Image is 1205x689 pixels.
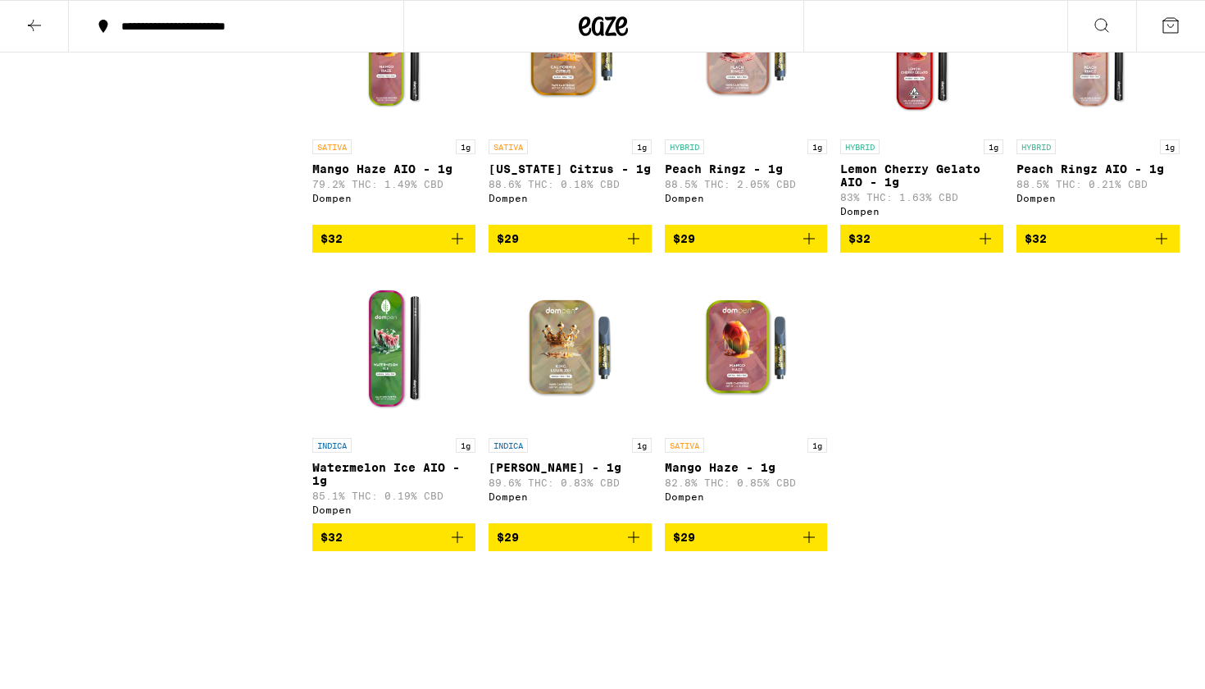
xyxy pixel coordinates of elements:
[312,139,352,154] p: SATIVA
[489,162,652,176] p: [US_STATE] Citrus - 1g
[665,179,828,189] p: 88.5% THC: 2.05% CBD
[840,225,1003,253] button: Add to bag
[1016,162,1180,176] p: Peach Ringz AIO - 1g
[1160,139,1180,154] p: 1g
[840,139,880,154] p: HYBRID
[489,266,652,430] img: Dompen - King Louis XIII - 1g
[665,477,828,488] p: 82.8% THC: 0.85% CBD
[665,438,704,453] p: SATIVA
[489,225,652,253] button: Add to bag
[312,179,475,189] p: 79.2% THC: 1.49% CBD
[1016,179,1180,189] p: 88.5% THC: 0.21% CBD
[1016,139,1056,154] p: HYBRID
[665,461,828,474] p: Mango Haze - 1g
[665,266,828,430] img: Dompen - Mango Haze - 1g
[840,206,1003,217] div: Dompen
[489,491,652,502] div: Dompen
[312,162,475,176] p: Mango Haze AIO - 1g
[312,225,475,253] button: Add to bag
[312,461,475,487] p: Watermelon Ice AIO - 1g
[840,192,1003,203] p: 83% THC: 1.63% CBD
[489,477,652,488] p: 89.6% THC: 0.83% CBD
[489,523,652,551] button: Add to bag
[665,266,828,523] a: Open page for Mango Haze - 1g from Dompen
[312,504,475,515] div: Dompen
[321,531,343,544] span: $32
[456,139,475,154] p: 1g
[312,523,475,551] button: Add to bag
[312,491,475,501] p: 85.1% THC: 0.19% CBD
[489,461,652,474] p: [PERSON_NAME] - 1g
[1025,232,1047,245] span: $32
[489,139,528,154] p: SATIVA
[665,523,828,551] button: Add to bag
[632,438,652,453] p: 1g
[497,531,519,544] span: $29
[489,179,652,189] p: 88.6% THC: 0.18% CBD
[673,232,695,245] span: $29
[497,232,519,245] span: $29
[807,139,827,154] p: 1g
[665,193,828,203] div: Dompen
[848,232,871,245] span: $32
[665,139,704,154] p: HYBRID
[312,438,352,453] p: INDICA
[1016,193,1180,203] div: Dompen
[312,266,475,430] img: Dompen - Watermelon Ice AIO - 1g
[632,139,652,154] p: 1g
[456,438,475,453] p: 1g
[321,232,343,245] span: $32
[665,162,828,176] p: Peach Ringz - 1g
[673,531,695,544] span: $29
[840,162,1003,189] p: Lemon Cherry Gelato AIO - 1g
[1016,225,1180,253] button: Add to bag
[665,491,828,502] div: Dompen
[665,225,828,253] button: Add to bag
[984,139,1003,154] p: 1g
[807,438,827,453] p: 1g
[312,193,475,203] div: Dompen
[489,266,652,523] a: Open page for King Louis XIII - 1g from Dompen
[312,266,475,523] a: Open page for Watermelon Ice AIO - 1g from Dompen
[489,193,652,203] div: Dompen
[489,438,528,453] p: INDICA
